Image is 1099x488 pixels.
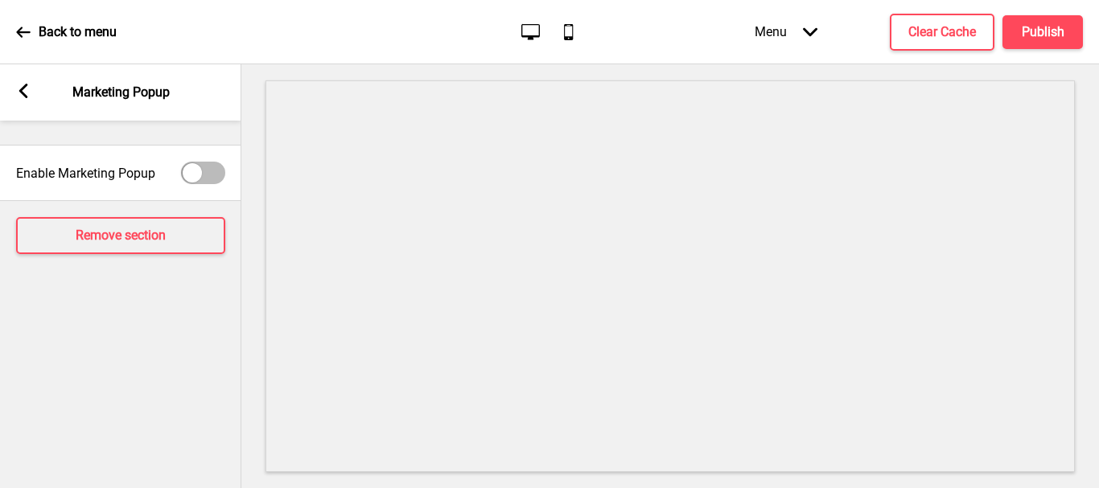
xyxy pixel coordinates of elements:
a: Back to menu [16,10,117,54]
h4: Publish [1022,23,1064,41]
p: Back to menu [39,23,117,41]
label: Enable Marketing Popup [16,166,155,181]
button: Clear Cache [890,14,994,51]
h4: Remove section [76,227,166,244]
button: Remove section [16,217,225,254]
p: Marketing Popup [72,84,170,101]
h4: Clear Cache [908,23,976,41]
div: Menu [739,8,834,55]
button: Publish [1002,15,1083,49]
